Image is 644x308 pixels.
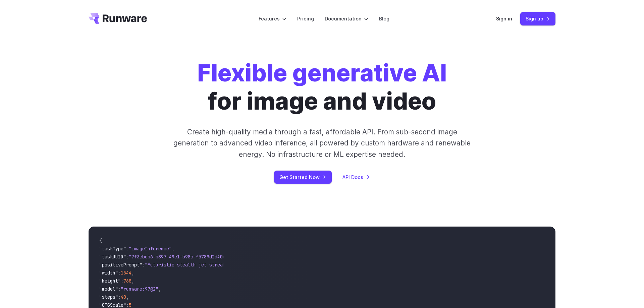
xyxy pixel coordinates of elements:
span: 1344 [121,270,131,276]
span: : [118,286,121,292]
span: : [142,262,145,268]
span: : [126,246,129,252]
span: "height" [99,278,121,284]
strong: Flexible generative AI [197,59,447,87]
span: 40 [121,294,126,300]
span: : [126,254,129,260]
span: , [172,246,174,252]
h1: for image and video [197,59,447,116]
p: Create high-quality media through a fast, affordable API. From sub-second image generation to adv... [173,126,472,160]
span: , [126,294,129,300]
span: "taskType" [99,246,126,252]
span: : [121,278,123,284]
a: Blog [379,15,389,22]
span: "taskUUID" [99,254,126,260]
label: Features [259,15,286,22]
span: , [131,278,134,284]
span: "Futuristic stealth jet streaking through a neon-lit cityscape with glowing purple exhaust" [145,262,389,268]
a: Pricing [297,15,314,22]
a: Get Started Now [274,171,332,184]
span: : [118,294,121,300]
span: "steps" [99,294,118,300]
span: 5 [129,302,131,308]
span: "7f3ebcb6-b897-49e1-b98c-f5789d2d40d7" [129,254,231,260]
span: "model" [99,286,118,292]
span: "width" [99,270,118,276]
a: Sign up [520,12,555,25]
a: API Docs [342,173,370,181]
span: : [118,270,121,276]
a: Go to / [89,13,147,24]
a: Sign in [496,15,512,22]
span: { [99,238,102,244]
span: : [126,302,129,308]
span: 768 [123,278,131,284]
span: "imageInference" [129,246,172,252]
label: Documentation [325,15,368,22]
span: "runware:97@2" [121,286,158,292]
span: "CFGScale" [99,302,126,308]
span: "positivePrompt" [99,262,142,268]
span: , [131,270,134,276]
span: , [158,286,161,292]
